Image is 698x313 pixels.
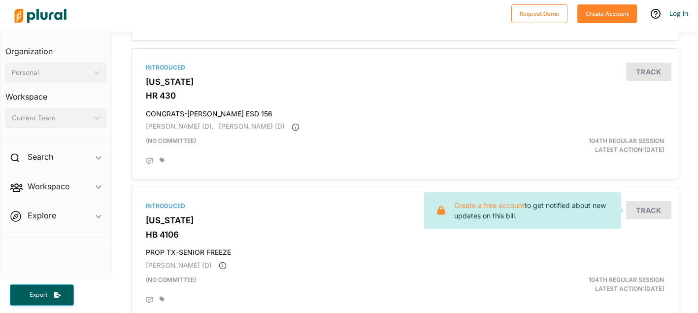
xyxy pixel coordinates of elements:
h3: [US_STATE] [146,77,664,87]
button: Track [626,201,671,219]
h2: Search [28,151,53,162]
h3: HR 430 [146,91,664,101]
button: Export [10,284,74,306]
h3: Workspace [5,82,106,104]
span: [PERSON_NAME] (D), [146,122,214,130]
a: Request Demo [511,8,567,18]
div: Add Position Statement [146,296,154,304]
h3: Organization [5,37,106,59]
div: Add tags [160,157,165,163]
span: Export [23,291,54,299]
a: Create Account [577,8,637,18]
h3: [US_STATE] [146,215,664,225]
div: (no committee) [138,276,494,293]
div: Introduced [146,202,664,210]
a: Log In [669,9,688,18]
div: (no committee) [138,137,494,154]
span: [PERSON_NAME] (D) [146,261,212,269]
span: [PERSON_NAME] (D) [219,122,285,130]
button: Create Account [577,4,637,23]
div: Latest Action: [DATE] [494,276,671,293]
h4: PROP TX-SENIOR FREEZE [146,243,664,257]
h3: HB 4106 [146,230,664,240]
div: Add tags [160,296,165,302]
span: 104th Regular Session [589,137,664,144]
a: Create a free account [454,201,525,209]
h4: CONGRATS-[PERSON_NAME] ESD 156 [146,105,664,118]
div: Introduced [146,63,664,72]
button: Track [626,63,671,81]
div: Current Team [12,113,90,123]
span: 104th Regular Session [589,276,664,283]
p: to get notified about new updates on this bill. [454,200,613,221]
div: Add Position Statement [146,157,154,165]
div: Personal [12,68,90,78]
button: Request Demo [511,4,567,23]
div: Latest Action: [DATE] [494,137,671,154]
